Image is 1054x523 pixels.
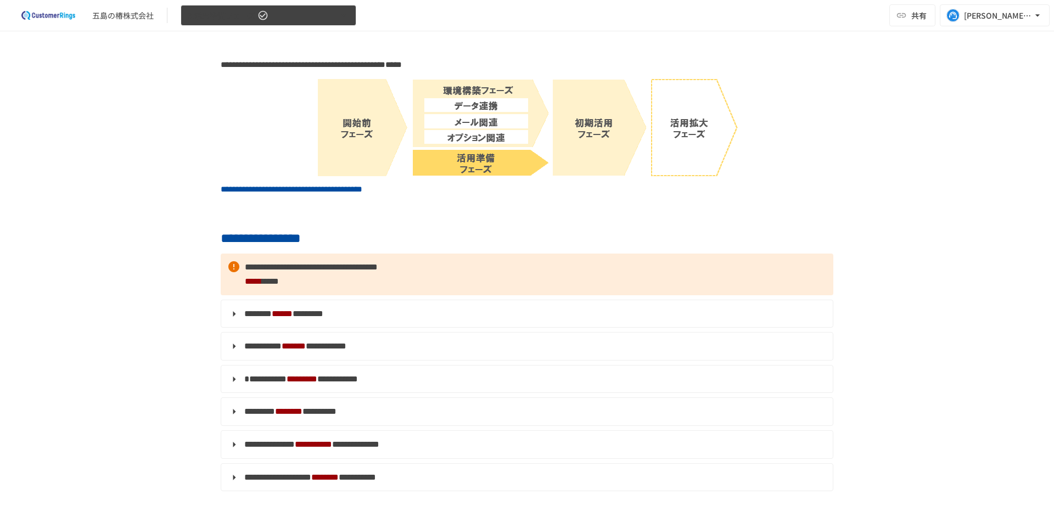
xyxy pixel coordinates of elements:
[940,4,1050,26] button: [PERSON_NAME][EMAIL_ADDRESS][DOMAIN_NAME]
[889,4,935,26] button: 共有
[13,7,83,24] img: 2eEvPB0nRDFhy0583kMjGN2Zv6C2P7ZKCFl8C3CzR0M
[315,77,739,177] img: BYC3Tr9xQ0goH5s07hXTeHyjFi9nKO6h9l73oObQviV
[911,9,927,21] span: 共有
[181,5,356,26] button: 3.活用準備フェーズ
[92,10,154,21] div: 五島の椿株式会社
[188,9,255,23] span: 3.活用準備フェーズ
[964,9,1032,23] div: [PERSON_NAME][EMAIL_ADDRESS][DOMAIN_NAME]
